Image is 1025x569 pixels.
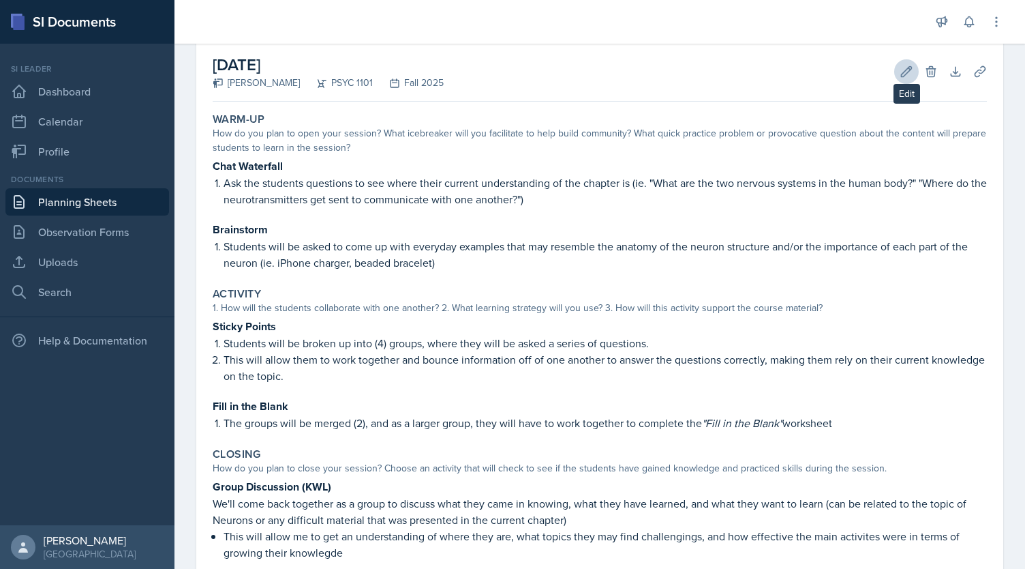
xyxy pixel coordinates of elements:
div: Help & Documentation [5,327,169,354]
a: Calendar [5,108,169,135]
em: "Fill in the Blank" [702,415,782,431]
strong: Fill in the Blank [213,398,288,414]
a: Observation Forms [5,218,169,246]
div: Fall 2025 [373,76,444,90]
label: Closing [213,448,261,461]
div: How do you plan to close your session? Choose an activity that will check to see if the students ... [213,461,987,476]
p: This will allow them to work together and bounce information off of one another to answer the que... [224,351,987,384]
p: The groups will be merged (2), and as a larger group, they will have to work together to complete... [224,415,987,431]
div: [GEOGRAPHIC_DATA] [44,547,136,561]
div: Documents [5,173,169,186]
a: Search [5,278,169,306]
p: Students will be asked to come up with everyday examples that may resemble the anatomy of the neu... [224,238,987,271]
strong: Brainstorm [213,222,268,237]
a: Planning Sheets [5,188,169,216]
label: Activity [213,287,261,301]
h2: [DATE] [213,53,444,77]
a: Dashboard [5,78,169,105]
p: This will allow me to get an understanding of where they are, what topics they may find challengi... [224,528,987,561]
p: Ask the students questions to see where their current understanding of the chapter is (ie. "What ... [224,175,987,207]
a: Uploads [5,248,169,276]
div: How do you plan to open your session? What icebreaker will you facilitate to help build community... [213,126,987,155]
div: PSYC 1101 [300,76,373,90]
strong: Chat Waterfall [213,158,283,174]
div: [PERSON_NAME] [213,76,300,90]
strong: Sticky Points [213,319,276,334]
p: We'll come back together as a group to discuss what they came in knowing, what they have learned,... [213,495,987,528]
a: Profile [5,138,169,165]
p: Students will be broken up into (4) groups, where they will be asked a series of questions. [224,335,987,351]
div: Si leader [5,63,169,75]
label: Warm-Up [213,113,265,126]
strong: Group Discussion (KWL) [213,479,331,495]
div: [PERSON_NAME] [44,534,136,547]
div: 1. How will the students collaborate with one another? 2. What learning strategy will you use? 3.... [213,301,987,315]
button: Edit [894,59,919,84]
